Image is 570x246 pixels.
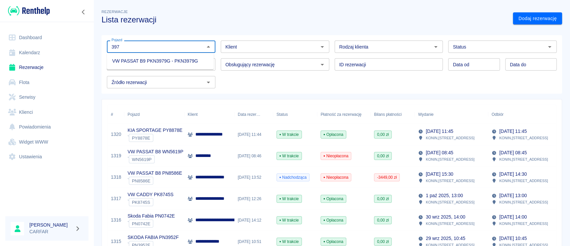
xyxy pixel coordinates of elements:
[128,127,182,134] p: KIA SPORTAGE PY8878E
[273,105,317,124] div: Status
[426,128,453,135] p: [DATE] 11:45
[129,178,153,183] span: PN8586E
[111,152,121,159] a: 1319
[499,192,527,199] p: [DATE] 13:00
[499,128,527,135] p: [DATE] 11:45
[234,124,273,145] div: [DATE] 11:44
[128,134,182,142] div: `
[29,228,72,235] p: CARFAR
[277,153,302,159] span: W trakcie
[374,153,391,159] span: 0,00 zł
[5,90,88,105] a: Serwisy
[128,170,182,177] p: VW PASSAT B8 PN8586E
[107,56,214,67] li: VW PASSAT B9 PKN3979G - PKN3979G
[321,174,351,180] span: Nieopłacona
[321,153,351,159] span: Nieopłacona
[234,167,273,188] div: [DATE] 13:52
[78,8,88,16] button: Zwiń nawigację
[184,105,234,124] div: Klient
[129,221,153,226] span: PN0742E
[277,174,309,180] span: Nadchodząca
[499,156,548,162] p: KONIN , [STREET_ADDRESS]
[426,192,463,199] p: 1 paź 2025, 13:00
[5,75,88,90] a: Flota
[426,135,474,141] p: KONIN , [STREET_ADDRESS]
[5,60,88,75] a: Rezerwacje
[492,105,504,124] div: Odbiór
[426,171,453,178] p: [DATE] 15:30
[277,196,302,202] span: W trakcie
[431,42,440,52] button: Otwórz
[128,148,183,155] p: VW PASSAT B8 WN5619P
[112,37,122,43] label: Pojazd
[321,217,346,223] span: Opłacona
[374,239,391,245] span: 0,00 zł
[128,213,175,220] p: Skoda Fabia PN0742E
[321,105,362,124] div: Płatność za rezerwację
[321,132,346,138] span: Opłacona
[111,195,121,202] a: 1317
[499,214,527,221] p: [DATE] 14:00
[128,220,175,228] div: `
[277,132,302,138] span: W trakcie
[128,105,140,124] div: Pojazd
[321,239,346,245] span: Opłacona
[5,5,50,16] a: Renthelp logo
[499,149,527,156] p: [DATE] 08:45
[374,174,399,180] span: -3449,00 zł
[260,110,270,119] button: Sort
[234,105,273,124] div: Data rezerwacji
[499,235,527,242] p: [DATE] 10:45
[129,157,154,162] span: WN5619P
[108,105,124,124] div: #
[499,178,548,184] p: KONIN , [STREET_ADDRESS]
[128,198,173,206] div: `
[426,214,465,221] p: 30 wrz 2025, 14:00
[238,105,260,124] div: Data rezerwacji
[374,132,391,138] span: 0,00 zł
[111,105,113,124] div: #
[499,221,548,227] p: KONIN , [STREET_ADDRESS]
[5,105,88,120] a: Klienci
[128,191,173,198] p: VW CADDY PK8745S
[129,136,153,141] span: PY8878E
[499,199,548,205] p: KONIN , [STREET_ADDRESS]
[276,105,288,124] div: Status
[426,199,474,205] p: KONIN , [STREET_ADDRESS]
[5,45,88,60] a: Kalendarz
[8,5,50,16] img: Renthelp logo
[433,110,443,119] button: Sort
[318,60,327,69] button: Otwórz
[204,42,213,52] button: Zamknij
[29,222,72,228] h6: [PERSON_NAME]
[321,196,346,202] span: Opłacona
[415,105,488,124] div: Wydanie
[5,30,88,45] a: Dashboard
[234,188,273,210] div: [DATE] 12:26
[504,110,513,119] button: Sort
[128,234,179,241] p: SKODA FABIA PN3952F
[426,235,465,242] p: 29 wrz 2025, 10:45
[5,149,88,164] a: Ustawienia
[418,105,433,124] div: Wydanie
[277,239,302,245] span: W trakcie
[128,155,183,163] div: `
[129,200,153,205] span: PK8745S
[234,210,273,231] div: [DATE] 14:12
[102,15,508,24] h3: Lista rezerwacji
[448,58,500,71] input: DD.MM.YYYY
[371,105,415,124] div: Bilans płatności
[545,42,554,52] button: Otwórz
[426,149,453,156] p: [DATE] 08:45
[5,119,88,135] a: Powiadomienia
[488,105,562,124] div: Odbiór
[426,221,474,227] p: KONIN , [STREET_ADDRESS]
[102,10,128,14] span: Rezerwacje
[234,145,273,167] div: [DATE] 08:46
[204,78,213,87] button: Otwórz
[499,135,548,141] p: KONIN , [STREET_ADDRESS]
[317,105,371,124] div: Płatność za rezerwację
[5,135,88,150] a: Widget WWW
[111,238,121,245] a: 1315
[188,105,198,124] div: Klient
